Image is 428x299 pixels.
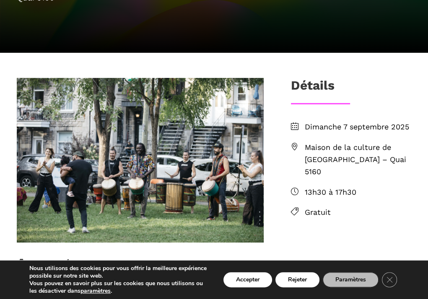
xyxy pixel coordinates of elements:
p: Vous pouvez en savoir plus sur les cookies que nous utilisons ou les désactiver dans . [29,280,209,295]
button: Accepter [223,272,272,287]
span: Dimanche 7 septembre 2025 [305,121,411,133]
button: Close GDPR Cookie Banner [382,272,397,287]
h3: Détails [291,78,335,99]
button: Paramètres [323,272,379,287]
button: Rejeter [275,272,319,287]
p: Nous utilisons des cookies pour vous offrir la meilleure expérience possible sur notre site web. [29,265,209,280]
span: Gratuit [305,206,411,219]
h1: Au programme [17,255,117,276]
span: 13h30 à 17h30 [305,186,411,198]
button: paramètres [80,287,111,295]
span: Maison de la culture de [GEOGRAPHIC_DATA] – Quai 5160 [305,142,411,178]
